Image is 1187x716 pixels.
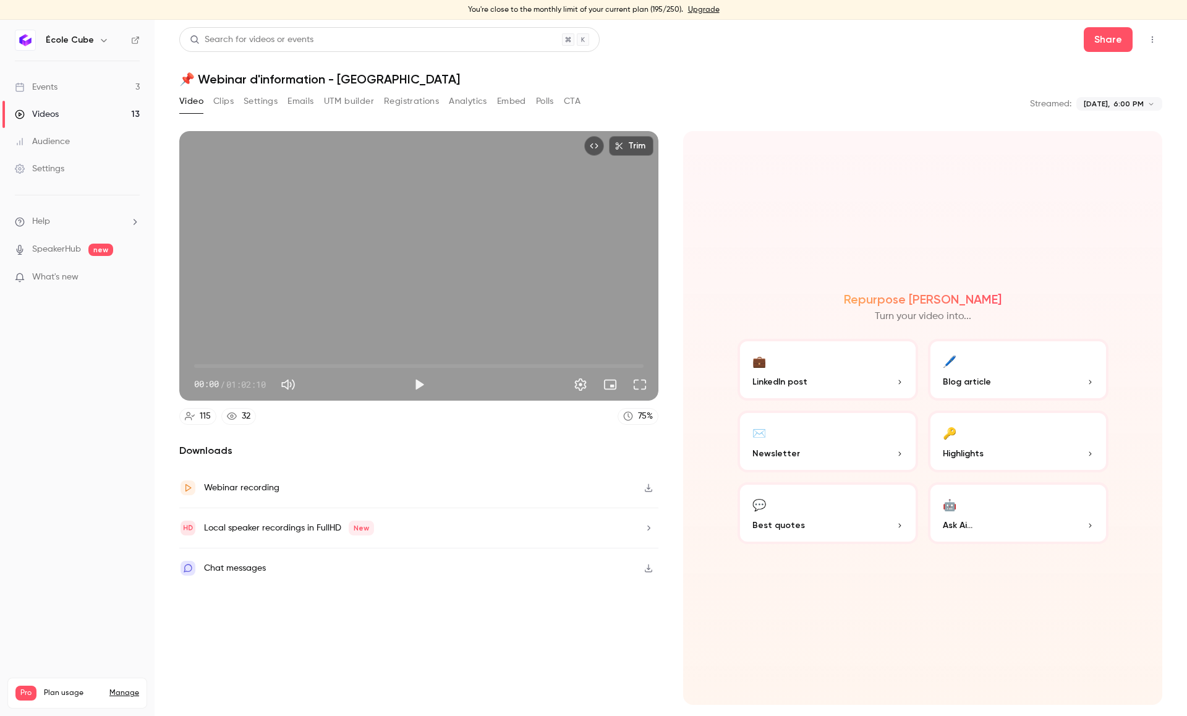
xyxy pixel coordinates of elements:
a: 115 [179,408,216,425]
div: 75 % [638,410,653,423]
span: new [88,244,113,256]
p: Streamed: [1030,98,1071,110]
div: Local speaker recordings in FullHD [204,521,374,535]
div: 🤖 [943,495,956,514]
div: Webinar recording [204,480,279,495]
li: help-dropdown-opener [15,215,140,228]
button: 💼LinkedIn post [738,339,918,401]
h2: Repurpose [PERSON_NAME] [844,292,1002,307]
span: Plan usage [44,688,102,698]
span: Newsletter [752,447,800,460]
div: ✉️ [752,423,766,442]
button: Embed [497,92,526,111]
div: 🖊️ [943,351,956,370]
button: Top Bar Actions [1142,30,1162,49]
img: École Cube [15,30,35,50]
span: Highlights [943,447,984,460]
button: Video [179,92,203,111]
span: What's new [32,271,79,284]
button: UTM builder [324,92,374,111]
a: 75% [618,408,658,425]
h1: 📌 Webinar d'information - [GEOGRAPHIC_DATA] [179,72,1162,87]
span: Blog article [943,375,991,388]
a: SpeakerHub [32,243,81,256]
span: [DATE], [1084,98,1110,109]
button: 💬Best quotes [738,482,918,544]
button: 🖊️Blog article [928,339,1108,401]
button: Registrations [384,92,439,111]
button: Mute [276,372,300,397]
div: Chat messages [204,561,266,576]
div: Audience [15,135,70,148]
button: ✉️Newsletter [738,411,918,472]
button: Polls [536,92,554,111]
button: Share [1084,27,1133,52]
button: 🔑Highlights [928,411,1108,472]
button: Play [407,372,432,397]
h6: École Cube [46,34,94,46]
span: 00:00 [194,378,219,391]
span: Pro [15,686,36,701]
span: LinkedIn post [752,375,807,388]
div: Events [15,81,57,93]
p: Turn your video into... [875,309,971,324]
span: 01:02:10 [226,378,266,391]
div: Settings [15,163,64,175]
button: CTA [564,92,581,111]
span: Ask Ai... [943,519,972,532]
div: 🔑 [943,423,956,442]
span: 6:00 PM [1113,98,1144,109]
div: Search for videos or events [190,33,313,46]
a: Manage [109,688,139,698]
a: Upgrade [688,5,720,15]
button: Embed video [584,136,604,156]
button: 🤖Ask Ai... [928,482,1108,544]
button: Settings [244,92,278,111]
span: / [220,378,225,391]
h2: Downloads [179,443,658,458]
div: 💬 [752,495,766,514]
span: Help [32,215,50,228]
div: Videos [15,108,59,121]
span: New [349,521,374,535]
a: 32 [221,408,256,425]
button: Trim [609,136,653,156]
button: Analytics [449,92,487,111]
iframe: Noticeable Trigger [125,272,140,283]
div: 💼 [752,351,766,370]
span: Best quotes [752,519,805,532]
button: Settings [568,372,593,397]
button: Turn on miniplayer [598,372,623,397]
div: 32 [242,410,250,423]
button: Clips [213,92,234,111]
div: 00:00 [194,378,266,391]
button: Emails [287,92,313,111]
button: Full screen [628,372,652,397]
div: 115 [200,410,211,423]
